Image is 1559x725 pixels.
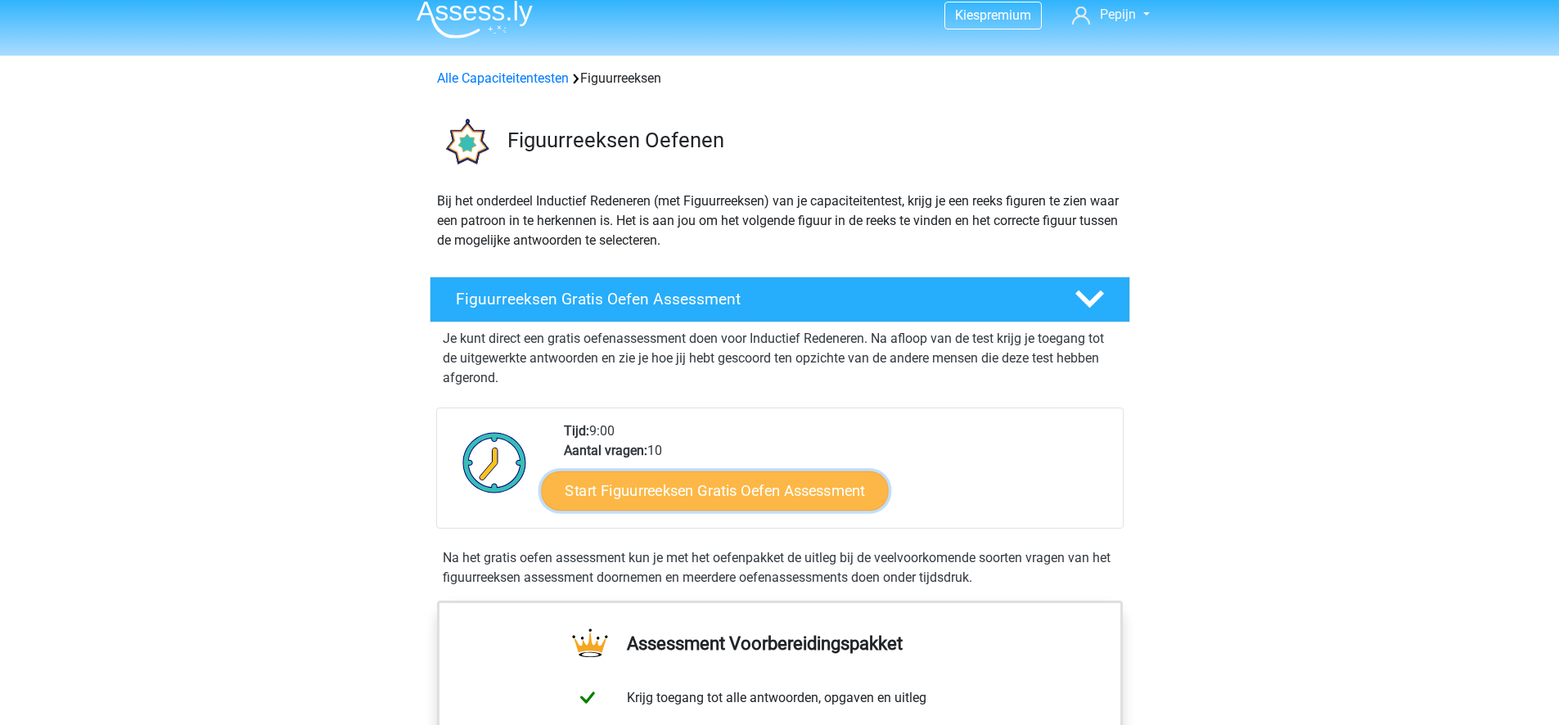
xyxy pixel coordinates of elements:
a: Pepijn [1066,5,1156,25]
a: Kiespremium [945,4,1041,26]
span: premium [980,7,1031,23]
div: Na het gratis oefen assessment kun je met het oefenpakket de uitleg bij de veelvoorkomende soorte... [436,548,1124,588]
a: Figuurreeksen Gratis Oefen Assessment [423,277,1137,322]
div: 9:00 10 [552,421,1122,528]
h3: Figuurreeksen Oefenen [507,128,1117,153]
p: Je kunt direct een gratis oefenassessment doen voor Inductief Redeneren. Na afloop van de test kr... [443,329,1117,388]
b: Aantal vragen: [564,443,647,458]
p: Bij het onderdeel Inductief Redeneren (met Figuurreeksen) van je capaciteitentest, krijg je een r... [437,191,1123,250]
div: Figuurreeksen [430,69,1129,88]
span: Pepijn [1100,7,1136,22]
img: figuurreeksen [430,108,500,178]
a: Start Figuurreeksen Gratis Oefen Assessment [541,471,888,510]
img: Klok [453,421,536,503]
span: Kies [955,7,980,23]
h4: Figuurreeksen Gratis Oefen Assessment [456,290,1048,308]
a: Alle Capaciteitentesten [437,70,569,86]
b: Tijd: [564,423,589,439]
